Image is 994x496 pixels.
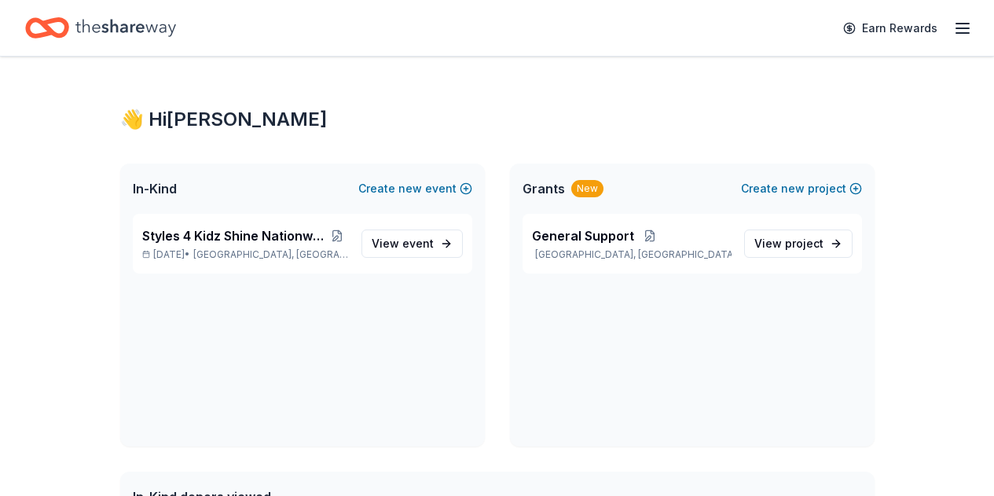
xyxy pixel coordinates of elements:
div: 👋 Hi [PERSON_NAME] [120,107,875,132]
span: [GEOGRAPHIC_DATA], [GEOGRAPHIC_DATA] [193,248,348,261]
p: [DATE] • [142,248,349,261]
span: View [372,234,434,253]
p: [GEOGRAPHIC_DATA], [GEOGRAPHIC_DATA] [532,248,732,261]
span: Styles 4 Kidz Shine Nationwide Fall Gala [142,226,325,245]
a: View project [744,230,853,258]
span: View [754,234,823,253]
button: Createnewproject [741,179,862,198]
span: event [402,237,434,250]
span: General Support [532,226,634,245]
div: New [571,180,603,197]
span: new [781,179,805,198]
a: Home [25,9,176,46]
span: Grants [523,179,565,198]
a: View event [361,230,463,258]
a: Earn Rewards [834,14,947,42]
span: In-Kind [133,179,177,198]
span: new [398,179,422,198]
span: project [785,237,823,250]
button: Createnewevent [358,179,472,198]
